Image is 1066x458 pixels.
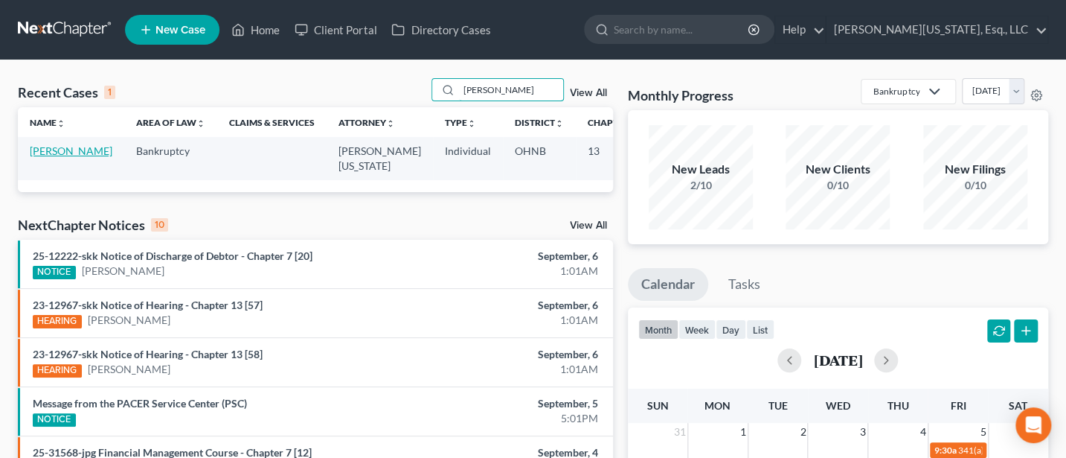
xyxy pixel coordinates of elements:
input: Search by name... [459,79,563,101]
div: NOTICE [33,413,76,427]
a: [PERSON_NAME] [82,264,164,279]
td: [PERSON_NAME][US_STATE] [327,137,433,179]
a: Calendar [628,268,708,301]
a: View All [570,220,607,231]
a: Typeunfold_more [445,117,476,128]
a: Directory Cases [384,16,498,43]
h2: [DATE] [813,352,862,368]
div: Recent Cases [18,83,115,101]
a: [PERSON_NAME] [30,144,112,157]
td: Individual [433,137,503,179]
a: Home [224,16,287,43]
div: 2/10 [649,178,753,193]
div: HEARING [33,315,82,328]
div: HEARING [33,364,82,378]
span: Tue [768,399,787,412]
th: Claims & Services [217,107,327,137]
div: New Filings [923,161,1027,178]
div: Open Intercom Messenger [1015,407,1051,443]
span: New Case [155,25,205,36]
div: 1:01AM [420,264,598,279]
a: Attorneyunfold_more [338,117,395,128]
a: Area of Lawunfold_more [136,117,205,128]
a: View All [570,88,607,98]
i: unfold_more [196,119,205,128]
span: Thu [887,399,909,412]
div: 1 [104,86,115,99]
div: 10 [151,218,168,232]
td: 13 [576,137,650,179]
div: NextChapter Notices [18,216,168,234]
span: 3 [858,423,867,441]
div: September, 6 [420,298,598,313]
i: unfold_more [386,119,395,128]
button: week [678,319,716,340]
div: New Leads [649,161,753,178]
div: 5:01PM [420,411,598,426]
h3: Monthly Progress [628,86,733,104]
a: Client Portal [287,16,384,43]
a: [PERSON_NAME] [88,313,170,328]
a: 25-12222-skk Notice of Discharge of Debtor - Chapter 7 [20] [33,249,312,262]
a: 23-12967-skk Notice of Hearing - Chapter 13 [57] [33,299,263,311]
div: September, 6 [420,249,598,264]
i: unfold_more [57,119,65,128]
span: 1 [739,423,748,441]
div: 1:01AM [420,362,598,377]
a: Help [775,16,825,43]
span: Mon [704,399,731,412]
i: unfold_more [467,119,476,128]
td: Bankruptcy [124,137,217,179]
div: Bankruptcy [873,85,919,98]
div: New Clients [786,161,890,178]
span: 31 [672,423,687,441]
div: September, 5 [420,396,598,411]
a: Tasks [715,268,774,301]
a: Chapterunfold_more [588,117,638,128]
a: [PERSON_NAME] [88,362,170,377]
input: Search by name... [614,16,750,43]
span: Wed [826,399,850,412]
i: unfold_more [555,119,564,128]
a: Nameunfold_more [30,117,65,128]
button: month [638,319,678,340]
a: Message from the PACER Service Center (PSC) [33,397,247,410]
div: 0/10 [923,178,1027,193]
span: 9:30a [934,445,957,456]
button: list [746,319,774,340]
span: 2 [798,423,807,441]
span: 4 [919,423,928,441]
a: [PERSON_NAME][US_STATE], Esq., LLC [826,16,1047,43]
div: 1:01AM [420,313,598,328]
button: day [716,319,746,340]
div: NOTICE [33,266,76,279]
div: September, 6 [420,347,598,362]
a: 23-12967-skk Notice of Hearing - Chapter 13 [58] [33,348,263,360]
span: 5 [979,423,988,441]
a: Districtunfold_more [515,117,564,128]
span: Sun [646,399,668,412]
td: OHNB [503,137,576,179]
span: Fri [950,399,966,412]
div: 0/10 [786,178,890,193]
span: Sat [1009,399,1027,412]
